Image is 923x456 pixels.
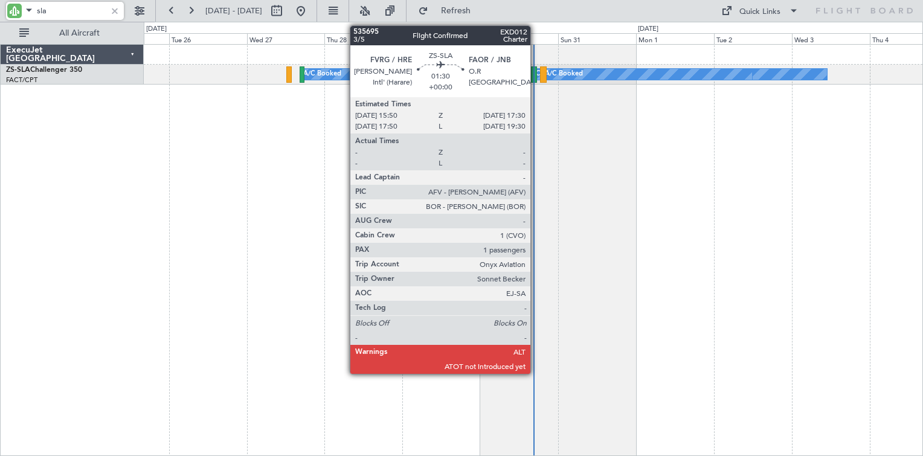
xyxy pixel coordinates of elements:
[31,29,127,37] span: All Aircraft
[636,33,714,44] div: Mon 1
[431,7,481,15] span: Refresh
[303,65,341,83] div: A/C Booked
[6,66,82,74] a: ZS-SLAChallenger 350
[413,1,485,21] button: Refresh
[545,65,583,83] div: A/C Booked
[324,33,402,44] div: Thu 28
[529,65,567,83] div: A/C Booked
[715,1,805,21] button: Quick Links
[6,75,37,85] a: FACT/CPT
[638,24,658,34] div: [DATE]
[480,33,558,44] div: Sat 30
[205,5,262,16] span: [DATE] - [DATE]
[13,24,131,43] button: All Aircraft
[169,33,247,44] div: Tue 26
[37,2,106,20] input: A/C (Reg. or Type)
[714,33,792,44] div: Tue 2
[402,33,480,44] div: Fri 29
[384,65,422,83] div: A/C Booked
[792,33,870,44] div: Wed 3
[739,6,780,18] div: Quick Links
[146,24,167,34] div: [DATE]
[6,66,30,74] span: ZS-SLA
[558,33,636,44] div: Sun 31
[247,33,325,44] div: Wed 27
